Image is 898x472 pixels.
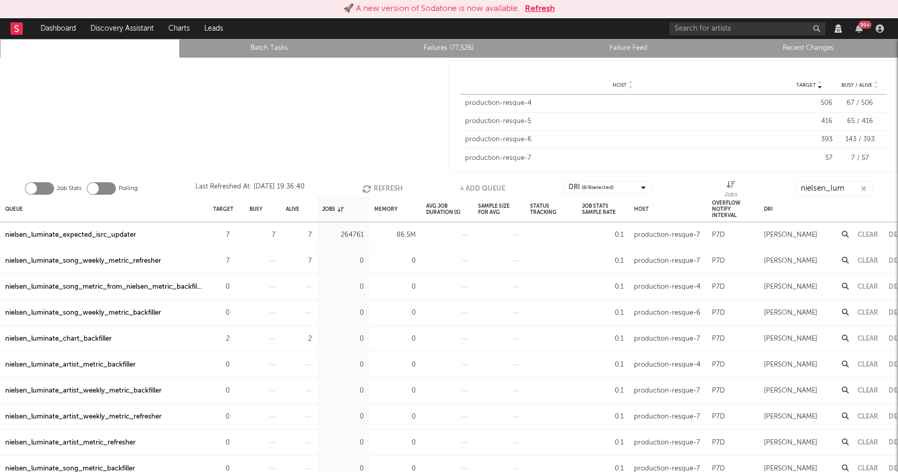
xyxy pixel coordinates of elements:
[786,116,833,127] div: 416
[613,82,627,88] span: Host
[362,181,403,196] button: Refresh
[712,307,725,319] div: P7D
[322,229,364,241] div: 264761
[186,42,354,55] a: Batch Tasks
[322,385,364,397] div: 0
[857,335,878,342] button: Clear
[5,229,136,241] a: nielsen_luminate_expected_isrc_updater
[374,281,416,293] div: 0
[569,181,614,194] div: DRI
[857,258,878,264] button: Clear
[374,437,416,449] div: 0
[634,198,649,220] div: Host
[634,437,700,449] div: production-resque-7
[764,333,817,345] div: [PERSON_NAME]
[582,181,614,194] span: ( 8 / 8 selected)
[197,18,230,39] a: Leads
[712,229,725,241] div: P7D
[786,153,833,164] div: 57
[374,333,416,345] div: 0
[213,198,233,220] div: Target
[764,437,817,449] div: [PERSON_NAME]
[582,307,624,319] div: 0.1
[764,385,817,397] div: [PERSON_NAME]
[118,182,138,195] label: Polling
[582,198,624,220] div: Job Stats Sample Rate
[5,437,136,449] a: nielsen_luminate_artist_metric_refresher
[83,18,161,39] a: Discovery Assistant
[857,284,878,290] button: Clear
[5,333,112,345] a: nielsen_luminate_chart_backfiller
[634,359,701,371] div: production-resque-4
[857,387,878,394] button: Clear
[582,411,624,423] div: 0.1
[5,281,203,293] a: nielsen_luminate_song_metric_from_nielsen_metric_backfiller
[213,255,230,267] div: 7
[634,385,700,397] div: production-resque-7
[465,134,781,145] div: production-resque-6
[786,98,833,109] div: 506
[795,181,873,196] input: Search...
[857,309,878,316] button: Clear
[5,411,162,423] a: nielsen_luminate_artist_weekly_metric_refresher
[634,229,700,241] div: production-resque-7
[249,198,262,220] div: Busy
[478,198,520,220] div: Sample Size For Avg
[465,153,781,164] div: production-resque-7
[322,255,364,267] div: 0
[857,465,878,472] button: Clear
[724,42,892,55] a: Recent Changes
[634,333,700,345] div: production-resque-7
[344,3,520,15] div: 🚀 A new version of Sodatone is now available.
[465,116,781,127] div: production-resque-5
[838,98,882,109] div: 67 / 506
[838,134,882,145] div: 143 / 393
[786,134,833,145] div: 393
[322,333,364,345] div: 0
[213,307,230,319] div: 0
[426,198,468,220] div: Avg Job Duration (s)
[582,385,624,397] div: 0.1
[5,359,136,371] a: nielsen_luminate_artist_metric_backfiller
[857,439,878,446] button: Clear
[286,255,312,267] div: 7
[5,198,23,220] div: Queue
[5,255,161,267] div: nielsen_luminate_song_weekly_metric_refresher
[530,198,572,220] div: Status Tracking
[764,359,817,371] div: [PERSON_NAME]
[582,437,624,449] div: 0.1
[374,198,398,220] div: Memory
[460,181,505,196] button: + Add Queue
[545,42,713,55] a: Failure Feed
[634,255,700,267] div: production-resque-7
[712,255,725,267] div: P7D
[249,229,275,241] div: 7
[764,255,817,267] div: [PERSON_NAME]
[195,181,305,196] div: Last Refreshed At: [DATE] 19:36:40
[841,82,873,88] span: Busy / Alive
[857,413,878,420] button: Clear
[322,307,364,319] div: 0
[724,188,737,201] div: Jobs
[322,437,364,449] div: 0
[322,281,364,293] div: 0
[712,198,754,220] div: Overflow Notify Interval
[286,198,299,220] div: Alive
[838,116,882,127] div: 65 / 416
[322,198,344,220] div: Jobs
[374,411,416,423] div: 0
[764,229,817,241] div: [PERSON_NAME]
[582,229,624,241] div: 0.1
[286,229,312,241] div: 7
[213,229,230,241] div: 7
[855,24,863,33] button: 99+
[57,182,82,195] label: Job Stats
[582,281,624,293] div: 0.1
[525,3,555,15] button: Refresh
[712,281,725,293] div: P7D
[286,333,312,345] div: 2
